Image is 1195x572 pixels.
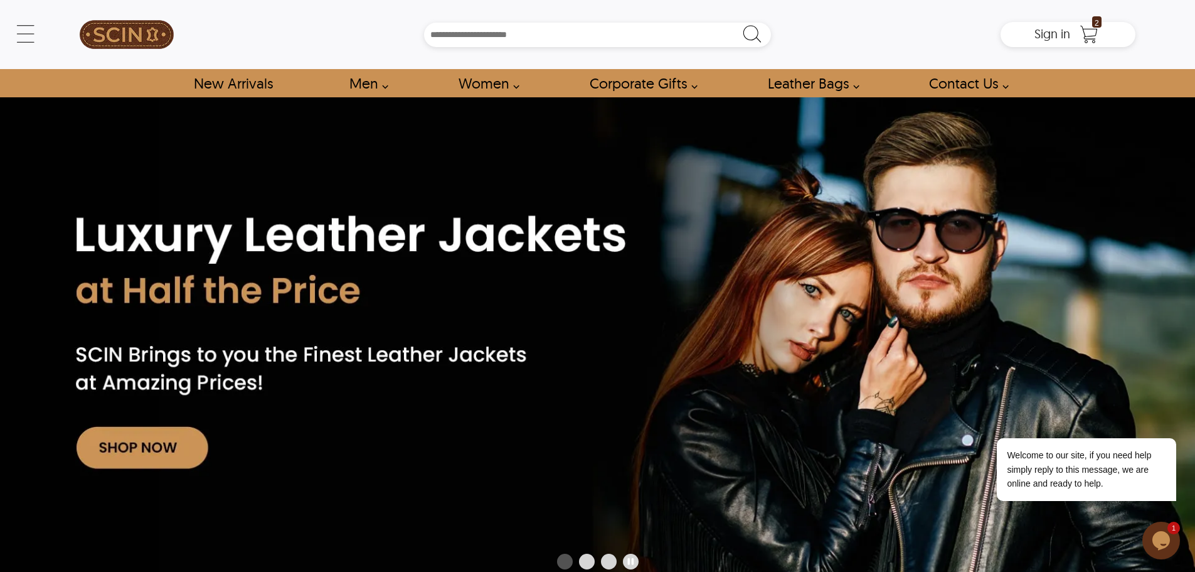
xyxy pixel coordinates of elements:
a: Shop New Arrivals [179,69,287,97]
a: Shop Leather Corporate Gifts [575,69,704,97]
a: Shopping Cart [1076,25,1102,44]
iframe: chat widget [957,367,1182,515]
img: SCIN [80,6,174,63]
a: contact-us [915,69,1016,97]
a: Shop Women Leather Jackets [444,69,526,97]
a: shop men's leather jackets [335,69,395,97]
span: 2 [1092,16,1102,28]
a: Sign in [1034,30,1070,40]
a: Shop Leather Bags [753,69,866,97]
span: Sign in [1034,26,1070,41]
iframe: chat widget [1142,522,1182,559]
a: SCIN [60,6,194,63]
